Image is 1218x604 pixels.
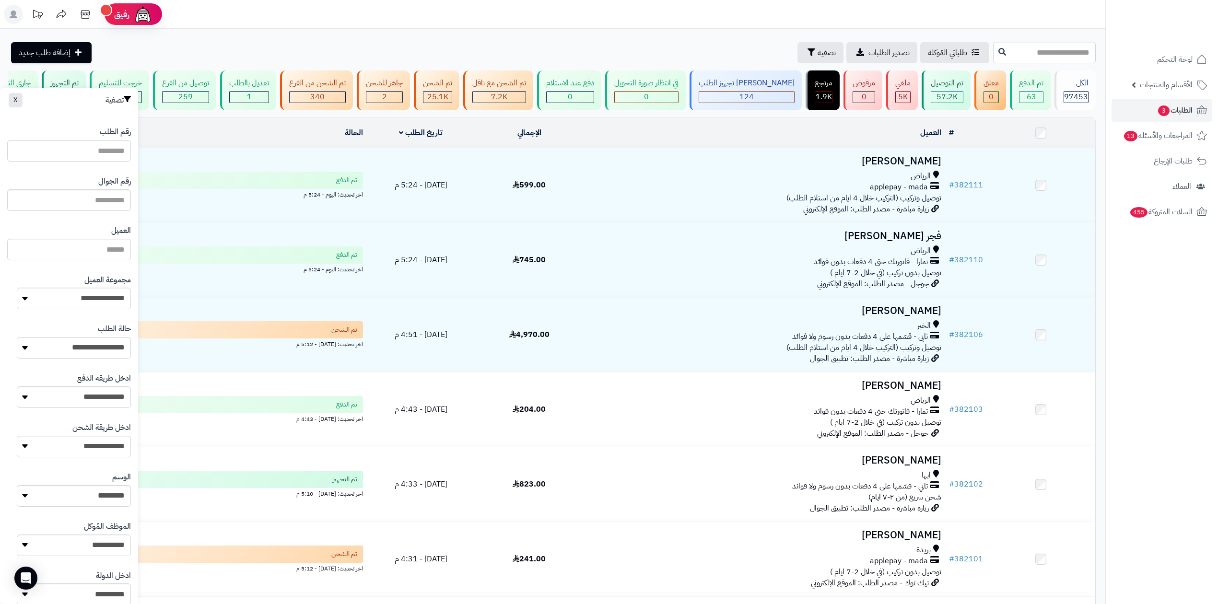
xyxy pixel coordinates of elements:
[949,254,983,266] a: #382110
[603,70,688,110] a: في انتظار صورة التحويل 0
[792,481,928,492] span: تابي - قسّمها على 4 دفعات بدون رسوم ولا فوائد
[920,42,989,63] a: طلباتي المُوكلة
[792,331,928,342] span: تابي - قسّمها على 4 دفعات بدون رسوم ولا فوائد
[1157,104,1193,117] span: الطلبات
[461,70,535,110] a: تم الشحن مع ناقل 7.2K
[151,70,218,110] a: توصيل من الفرع 259
[984,78,999,89] div: معلق
[817,428,929,439] span: جوجل - مصدر الطلب: الموقع الإلكتروني
[547,92,594,103] div: 0
[949,478,954,490] span: #
[1008,70,1053,110] a: تم الدفع 63
[98,176,131,187] label: رقم الجوال
[614,78,679,89] div: في انتظار صورة التحويل
[830,417,941,428] span: توصيل بدون تركيب (في خلال 2-7 ايام )
[99,78,142,89] div: خرجت للتسليم
[1112,175,1212,198] a: العملاء
[310,91,325,103] span: 340
[399,127,443,139] a: تاريخ الطلب
[587,305,941,316] h3: [PERSON_NAME]
[949,179,983,191] a: #382111
[928,47,967,58] span: طلباتي المُوكلة
[587,455,941,466] h3: [PERSON_NAME]
[72,422,131,433] label: ادخل طريقة الشحن
[9,93,23,107] button: X
[230,92,269,103] div: 1
[916,545,931,556] span: بريدة
[846,42,917,63] a: تصدير الطلبات
[366,92,402,103] div: 2
[699,92,794,103] div: 124
[96,570,131,581] label: ادخل الدولة
[817,278,929,290] span: جوجل - مصدر الطلب: الموقع الإلكتروني
[1112,124,1212,147] a: المراجعات والأسئلة13
[25,5,49,26] a: تحديثات المنصة
[382,91,387,103] span: 2
[931,78,963,89] div: تم التوصيل
[105,95,131,105] h3: تصفية
[517,127,541,139] a: الإجمالي
[862,91,867,103] span: 0
[513,254,546,266] span: 745.00
[786,192,941,204] span: توصيل وتركيب (التركيب خلال 4 ايام من استلام الطلب)
[786,342,941,353] span: توصيل وتركيب (التركيب خلال 4 ايام من استلام الطلب)
[395,254,447,266] span: [DATE] - 5:24 م
[949,553,954,565] span: #
[395,404,447,415] span: [DATE] - 4:43 م
[509,329,550,340] span: 4,970.00
[937,91,958,103] span: 57.2K
[898,91,908,103] span: 5K
[336,250,357,260] span: تم الدفع
[884,70,920,110] a: ملغي 5K
[19,47,70,58] span: إضافة طلب جديد
[922,470,931,481] span: ابها
[100,127,131,138] label: رقم الطلب
[84,275,131,286] label: مجموعة العميل
[803,203,929,215] span: زيارة مباشرة - مصدر الطلب: الموقع الإلكتروني
[13,95,18,105] span: X
[229,78,269,89] div: تعديل بالطلب
[804,70,842,110] a: مرتجع 1.9K
[14,413,363,423] div: اخر تحديث: [DATE] - 4:43 م
[112,472,131,483] label: الوسم
[14,488,363,498] div: اخر تحديث: [DATE] - 5:10 م
[870,182,928,193] span: applepay - mada
[1112,200,1212,223] a: السلات المتروكة455
[810,353,929,364] span: زيارة مباشرة - مصدر الطلب: تطبيق الجوال
[14,189,363,199] div: اخر تحديث: اليوم - 5:24 م
[331,549,357,559] span: تم الشحن
[427,91,448,103] span: 25.1K
[1112,150,1212,173] a: طلبات الإرجاع
[1112,99,1212,122] a: الطلبات3
[513,179,546,191] span: 599.00
[842,70,884,110] a: مرفوض 0
[868,47,910,58] span: تصدير الطلبات
[587,530,941,541] h3: [PERSON_NAME]
[355,70,412,110] a: جاهز للشحن 2
[949,329,954,340] span: #
[917,320,931,331] span: الخبر
[163,92,209,103] div: 259
[587,156,941,167] h3: [PERSON_NAME]
[395,478,447,490] span: [DATE] - 4:33 م
[333,475,357,484] span: تم التجهيز
[818,47,836,58] span: تصفية
[331,325,357,335] span: تم الشحن
[830,566,941,578] span: توصيل بدون تركيب (في خلال 2-7 ايام )
[644,91,649,103] span: 0
[896,92,910,103] div: 5010
[114,9,129,20] span: رفيق
[911,245,931,256] span: الرياض
[949,329,983,340] a: #382106
[395,553,447,565] span: [DATE] - 4:31 م
[1158,105,1170,116] span: 3
[1027,91,1036,103] span: 63
[412,70,461,110] a: تم الشحن 25.1K
[423,92,452,103] div: 25094
[1129,205,1193,219] span: السلات المتروكة
[949,553,983,565] a: #382101
[1019,78,1043,89] div: تم الدفع
[14,264,363,274] div: اخر تحديث: اليوم - 5:24 م
[491,91,507,103] span: 7.2K
[1130,207,1148,218] span: 455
